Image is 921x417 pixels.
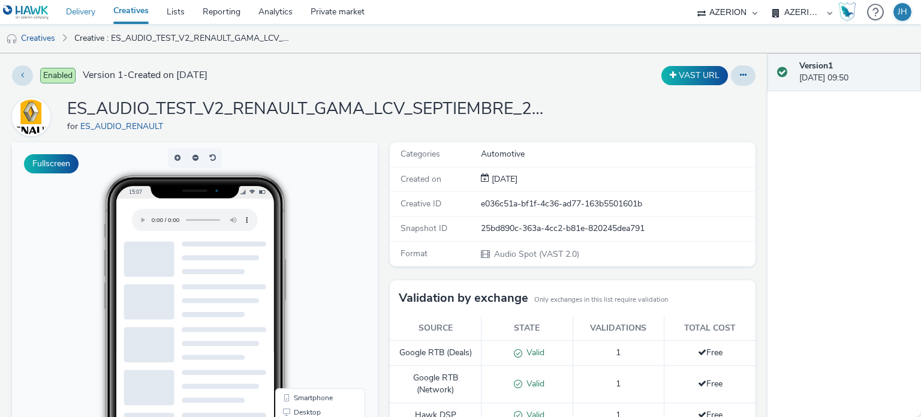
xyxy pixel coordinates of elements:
span: Version 1 - Created on [DATE] [83,68,207,82]
th: Source [390,316,481,341]
td: Google RTB (Deals) [390,341,481,366]
span: Audio Spot (VAST 2.0) [493,248,579,260]
span: Snapshot ID [401,223,447,234]
div: e036c51a-bf1f-4c36-ad77-163b5501601b [481,198,754,210]
img: ES_AUDIO_RENAULT [14,100,49,134]
div: 25bd890c-363a-4cc2-b81e-820245dea791 [481,223,754,235]
th: Validations [573,316,664,341]
td: Google RTB (Network) [390,366,481,403]
span: Free [698,378,723,389]
span: for [67,121,80,132]
div: Automotive [481,148,754,160]
img: audio [6,33,18,45]
span: Free [698,347,723,358]
img: Hawk Academy [838,2,856,22]
span: 15:07 [117,46,130,53]
li: Desktop [266,263,351,277]
img: undefined Logo [3,5,49,20]
a: ES_AUDIO_RENAULT [12,111,55,122]
span: QR Code [282,281,311,288]
span: Valid [522,378,544,389]
th: State [481,316,573,341]
span: Desktop [282,266,309,274]
span: Creative ID [401,198,441,209]
h3: Validation by exchange [399,289,528,307]
button: Fullscreen [24,154,79,173]
div: [DATE] 09:50 [799,60,911,85]
a: ES_AUDIO_RENAULT [80,121,168,132]
span: Valid [522,347,544,358]
th: Total cost [664,316,756,341]
small: Only exchanges in this list require validation [534,295,668,305]
span: 1 [616,378,621,389]
div: Duplicate the creative as a VAST URL [658,66,731,85]
span: [DATE] [489,173,517,185]
span: Format [401,248,428,259]
span: Smartphone [282,252,321,259]
li: Smartphone [266,248,351,263]
button: VAST URL [661,66,728,85]
a: Creative : ES_AUDIO_TEST_V2_RENAULT_GAMA_LCV_SEPTIEMBRE_2025 [68,24,299,53]
span: Categories [401,148,440,160]
span: 1 [616,347,621,358]
span: Created on [401,173,441,185]
div: Creation 19 September 2025, 09:50 [489,173,517,185]
a: Hawk Academy [838,2,861,22]
strong: Version 1 [799,60,833,71]
span: Enabled [40,68,76,83]
div: JH [898,3,907,21]
li: QR Code [266,277,351,292]
h1: ES_AUDIO_TEST_V2_RENAULT_GAMA_LCV_SEPTIEMBRE_2025 [67,98,547,121]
